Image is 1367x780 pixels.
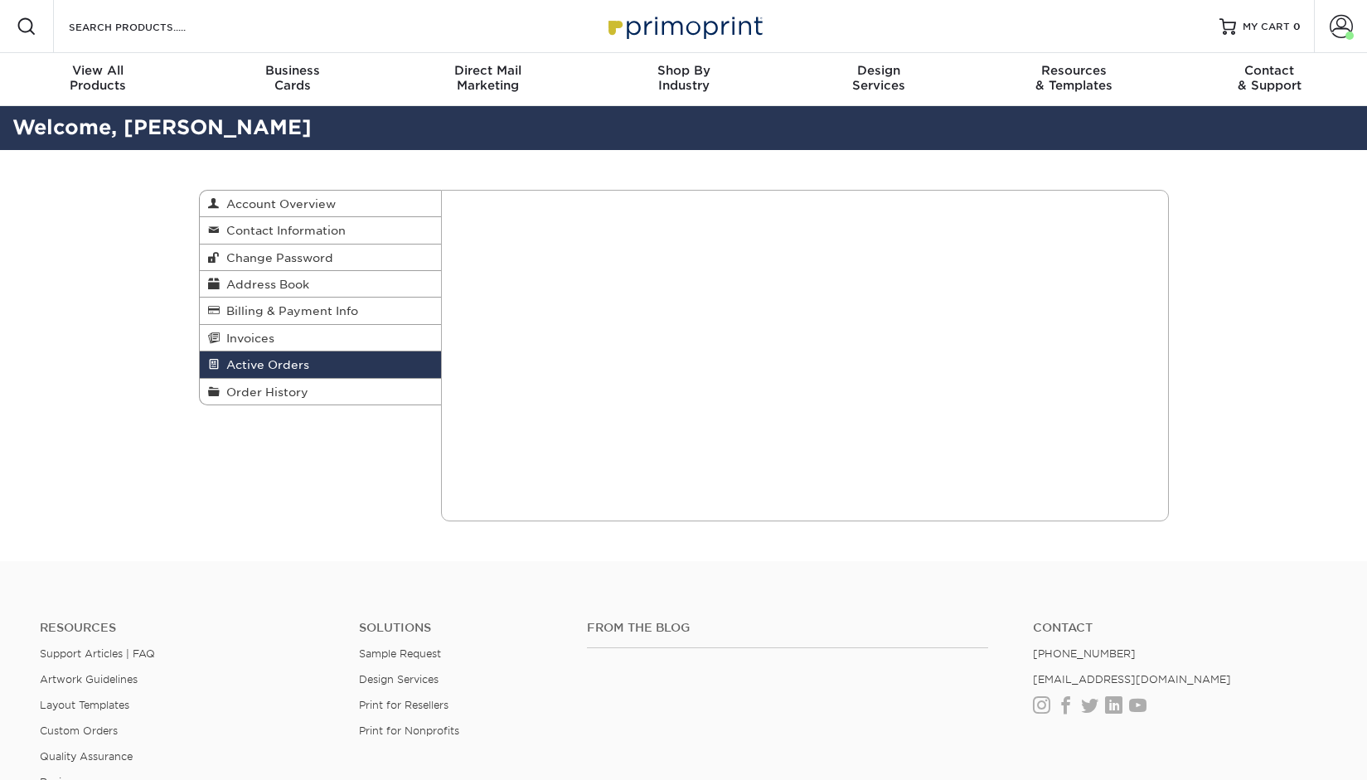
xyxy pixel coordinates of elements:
span: Active Orders [220,358,309,371]
a: Account Overview [200,191,442,217]
span: MY CART [1243,20,1290,34]
a: DesignServices [781,53,977,106]
a: Contact [1033,621,1327,635]
a: Contact Information [200,217,442,244]
span: Shop By [586,63,782,78]
span: Invoices [220,332,274,345]
a: BusinessCards [196,53,391,106]
span: Contact [1171,63,1367,78]
span: Billing & Payment Info [220,304,358,317]
div: Cards [196,63,391,93]
a: Support Articles | FAQ [40,647,155,660]
a: Change Password [200,245,442,271]
a: Direct MailMarketing [390,53,586,106]
a: Quality Assurance [40,750,133,763]
a: Design Services [359,673,439,686]
a: Contact& Support [1171,53,1367,106]
a: [EMAIL_ADDRESS][DOMAIN_NAME] [1033,673,1231,686]
div: Services [781,63,977,93]
a: Sample Request [359,647,441,660]
a: Address Book [200,271,442,298]
h4: From the Blog [587,621,989,635]
span: Direct Mail [390,63,586,78]
a: Artwork Guidelines [40,673,138,686]
a: Print for Nonprofits [359,724,459,737]
div: & Support [1171,63,1367,93]
div: & Templates [977,63,1172,93]
span: Design [781,63,977,78]
a: Custom Orders [40,724,118,737]
div: Industry [586,63,782,93]
a: [PHONE_NUMBER] [1033,647,1136,660]
h4: Resources [40,621,334,635]
a: Billing & Payment Info [200,298,442,324]
a: Active Orders [200,351,442,378]
img: Primoprint [601,8,767,44]
span: Business [196,63,391,78]
input: SEARCH PRODUCTS..... [67,17,229,36]
span: Address Book [220,278,309,291]
a: Resources& Templates [977,53,1172,106]
span: Order History [220,385,308,399]
span: Contact Information [220,224,346,237]
h4: Solutions [359,621,562,635]
a: Print for Resellers [359,699,448,711]
span: Account Overview [220,197,336,211]
span: Change Password [220,251,333,264]
a: Layout Templates [40,699,129,711]
a: Order History [200,379,442,405]
span: 0 [1293,21,1301,32]
span: Resources [977,63,1172,78]
a: Invoices [200,325,442,351]
a: Shop ByIndustry [586,53,782,106]
div: Marketing [390,63,586,93]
